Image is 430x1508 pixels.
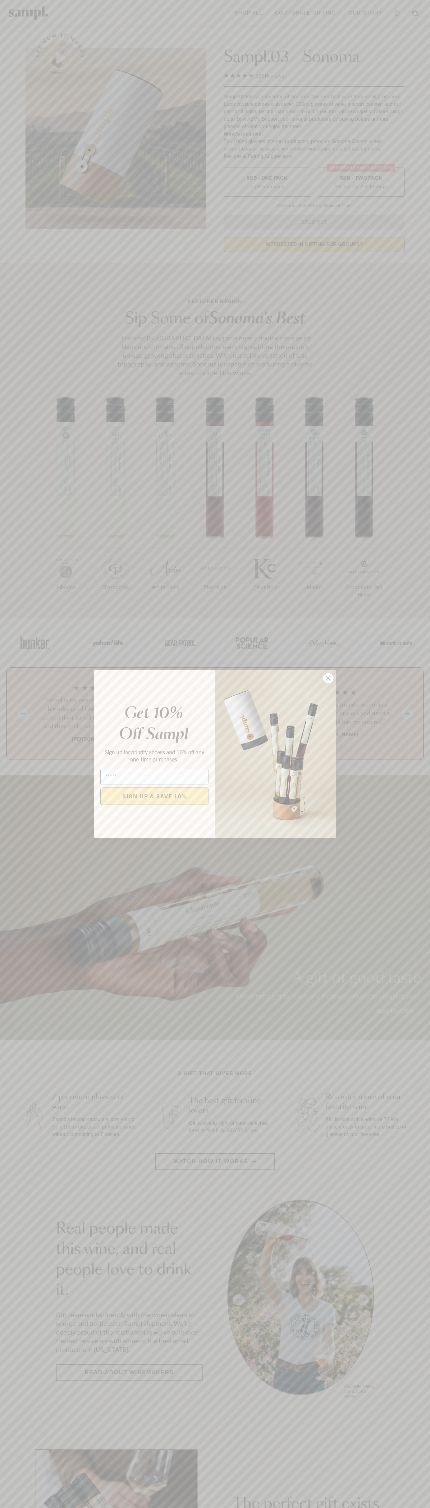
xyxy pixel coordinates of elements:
img: 96933287-25a1-481a-a6d8-4dd623390dc6.png [215,670,336,838]
button: Close dialog [323,673,334,684]
em: Get 10% Off Sampl [119,706,188,742]
span: Sign up for priority access and 10% off any one-time purchases. [105,748,204,763]
button: SIGN UP & SAVE 10% [100,788,208,805]
input: Email [100,769,208,784]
